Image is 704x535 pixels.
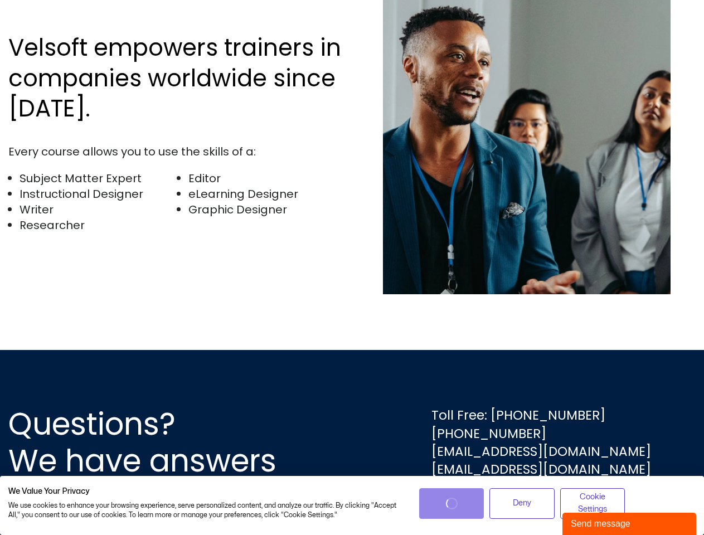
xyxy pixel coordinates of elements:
iframe: chat widget [562,510,698,535]
button: Accept all cookies [419,488,484,519]
li: eLearning Designer [188,186,346,202]
li: Writer [20,202,177,217]
button: Deny all cookies [489,488,555,519]
h2: Questions? We have answers [8,406,317,479]
li: Subject Matter Expert [20,171,177,186]
span: Deny [513,497,531,509]
div: Toll Free: [PHONE_NUMBER] [PHONE_NUMBER] [EMAIL_ADDRESS][DOMAIN_NAME] [EMAIL_ADDRESS][DOMAIN_NAME] [431,406,651,478]
li: Researcher [20,217,177,233]
li: Editor [188,171,346,186]
h2: We Value Your Privacy [8,487,402,497]
li: Instructional Designer [20,186,177,202]
div: Every course allows you to use the skills of a: [8,144,347,159]
h2: Velsoft empowers trainers in companies worldwide since [DATE]. [8,33,347,124]
li: Graphic Designer [188,202,346,217]
p: We use cookies to enhance your browsing experience, serve personalized content, and analyze our t... [8,501,402,520]
button: Adjust cookie preferences [560,488,625,519]
span: Cookie Settings [567,491,618,516]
